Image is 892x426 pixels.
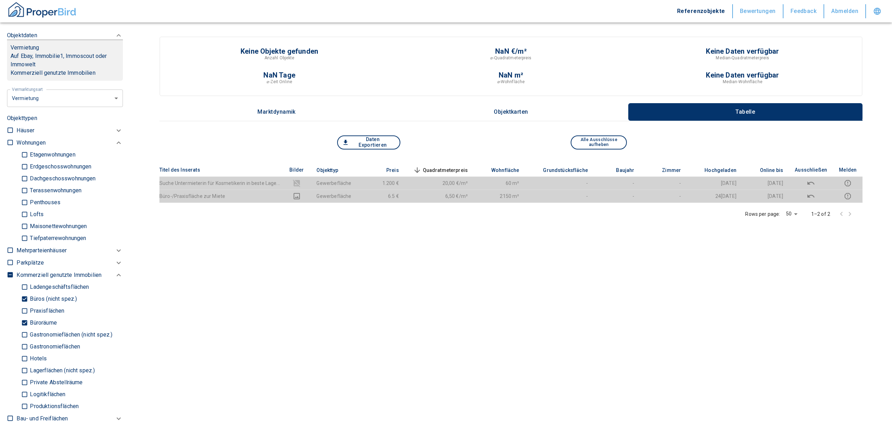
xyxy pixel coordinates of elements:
td: 2150 m² [473,189,525,202]
p: Praxisflächen [28,308,64,314]
span: Hochgeladen [693,166,736,174]
button: deselect this listing [794,192,827,200]
th: Büro-/Praxisfläche zur Miete [159,189,282,202]
p: Hotels [28,356,47,361]
th: Suche Untermieterin für Kosmetikerin in beste Lage... [159,177,282,189]
img: ProperBird Logo and Home Button [7,1,77,19]
p: Häuser [17,126,34,135]
td: - [593,189,640,202]
span: Baujahr [605,166,634,174]
button: ProperBird Logo and Home Button [7,1,77,21]
button: Bewertungen [733,4,783,18]
span: Objekttyp [316,166,349,174]
p: ⌀-Zeit Online [267,79,292,85]
p: NaN m² [499,72,523,79]
p: Auf Ebay, Immobilie1, Immoscout oder Immowelt [11,52,119,69]
p: Büros (nicht spez.) [28,296,77,302]
button: report this listing [839,179,857,187]
p: Parkplätze [17,259,44,267]
td: 20,00 €/m² [405,177,473,189]
button: images [288,179,306,187]
p: Dachgeschosswohnungen [28,176,96,181]
button: Daten Exportieren [337,135,400,149]
p: Rows per page: [745,211,780,218]
td: Gewerbefläche [311,177,358,189]
td: [DATE] [742,177,789,189]
div: Kommerziell genutzte Immobilien [17,269,123,281]
p: Büroräume [28,320,57,326]
span: Zimmer [651,166,681,174]
td: 1.200 € [358,177,405,189]
p: Private Abstellräume [28,380,83,385]
p: ⌀-Wohnfläche [497,79,525,85]
p: Bau- und Freiflächen [17,414,68,423]
button: Alle Ausschlüsse aufheben [571,135,627,149]
div: Häuser [17,124,123,137]
div: wrapped label tabs example [159,103,863,121]
p: Ladengeschäftsflächen [28,284,89,290]
p: NaN €/m² [495,48,527,55]
p: Anzahl Objekte [264,55,295,61]
button: Feedback [783,4,825,18]
p: Median-Wohnfläche [723,79,762,85]
td: - [640,189,687,202]
div: Parkplätze [17,257,123,269]
th: Bilder [282,164,311,177]
p: Marktdynamik [257,109,296,115]
p: Keine Objekte gefunden [241,48,318,55]
th: Ausschließen [789,164,833,177]
p: Kommerziell genutzte Immobilien [17,271,101,279]
span: Grundstücksfläche [532,166,588,174]
p: Tabelle [728,109,763,115]
div: Mehrparteienhäuser [17,244,123,257]
td: 6,50 €/m² [405,189,473,202]
p: Mehrparteienhäuser [17,246,67,255]
p: Keine Daten verfügbar [706,72,779,79]
p: Penthouses [28,200,60,205]
td: Gewerbefläche [311,189,358,202]
td: [DATE] [742,189,789,202]
p: Objekttypen [7,114,123,122]
p: Produktionsflächen [28,404,79,409]
th: Titel des Inserats [159,164,282,177]
div: letzte 6 Monate [7,89,123,107]
div: 50 [783,209,800,219]
td: - [593,177,640,189]
span: Quadratmeterpreis [412,166,468,174]
p: Kommerziell genutzte Immobilien [11,69,119,77]
div: Bau- und Freiflächen [17,412,123,425]
td: 24[DATE] [687,189,742,202]
p: Tiefpaterrewohnungen [28,235,86,241]
th: Melden [833,164,863,177]
p: NaN Tage [263,72,295,79]
td: - [640,177,687,189]
td: 60 m² [473,177,525,189]
p: 1–2 of 2 [811,211,830,218]
button: report this listing [839,192,857,200]
p: Lofts [28,212,44,217]
button: Abmelden [824,4,866,18]
button: Referenzobjekte [670,4,733,18]
p: Maisonettewohnungen [28,224,87,229]
div: Wohnungen [17,137,123,149]
p: Median-Quadratmeterpreis [716,55,769,61]
p: Terassenwohnungen [28,188,81,193]
p: Gastronomieflächen (nicht spez.) [28,332,112,338]
td: - [525,189,593,202]
td: 6.5 € [358,189,405,202]
button: images [288,192,306,200]
p: Keine Daten verfügbar [706,48,779,55]
button: deselect this listing [794,179,827,187]
span: Wohnfläche [480,166,519,174]
div: ObjektdatenVermietungAuf Ebay, Immobilie1, Immoscout oder ImmoweltKommerziell genutzte Immobilien [7,24,123,88]
td: [DATE] [687,177,742,189]
td: - [525,177,593,189]
p: Objektdaten [7,31,37,40]
p: Lagerflächen (nicht spez.) [28,368,95,373]
p: Logitikflächen [28,392,65,397]
p: Objektkarten [493,109,529,115]
span: Preis [375,166,399,174]
span: Online bis [749,166,783,174]
p: ⌀-Quadratmeterpreis [490,55,531,61]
